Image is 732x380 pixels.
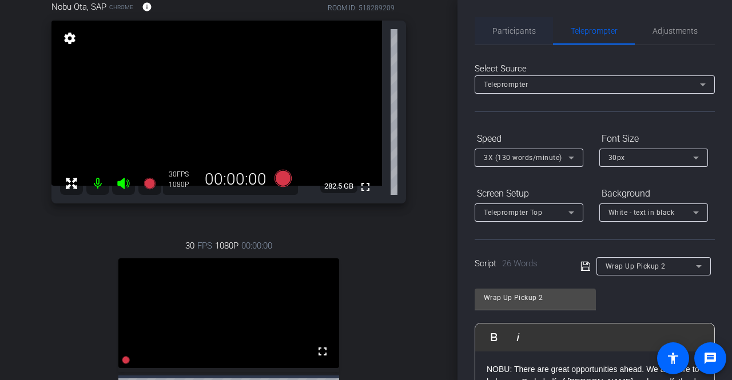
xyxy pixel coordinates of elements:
span: Wrap Up Pickup 2 [606,262,666,270]
div: ROOM ID: 518289209 [328,3,395,13]
span: Teleprompter [484,81,528,89]
mat-icon: fullscreen [359,180,372,194]
input: Title [484,291,587,305]
span: Chrome [109,3,133,11]
div: 1080P [169,180,197,189]
span: Participants [492,27,536,35]
span: Teleprompter [571,27,618,35]
span: Adjustments [653,27,698,35]
mat-icon: settings [62,31,78,45]
span: 3X (130 words/minute) [484,154,562,162]
div: 00:00:00 [197,170,274,189]
mat-icon: info [142,2,152,12]
span: Nobu Ota, SAP [51,1,106,13]
div: Background [599,184,708,203]
button: Italic (Ctrl+I) [507,326,529,349]
span: FPS [197,239,212,252]
span: White - text in black [608,209,675,217]
div: Screen Setup [475,184,583,203]
span: 1080P [215,239,238,252]
div: Select Source [475,62,715,75]
mat-icon: message [703,351,717,365]
div: Speed [475,129,583,149]
mat-icon: fullscreen [316,345,329,358]
div: 30 [169,170,197,179]
span: 26 Words [502,258,538,269]
mat-icon: accessibility [666,351,680,365]
button: Bold (Ctrl+B) [483,326,505,349]
div: Font Size [599,129,708,149]
div: Script [475,257,564,270]
span: 30 [185,239,194,252]
span: 00:00:00 [241,239,272,252]
span: 30px [608,154,625,162]
span: FPS [177,170,189,178]
span: Teleprompter Top [484,209,542,217]
span: 282.5 GB [320,179,357,193]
